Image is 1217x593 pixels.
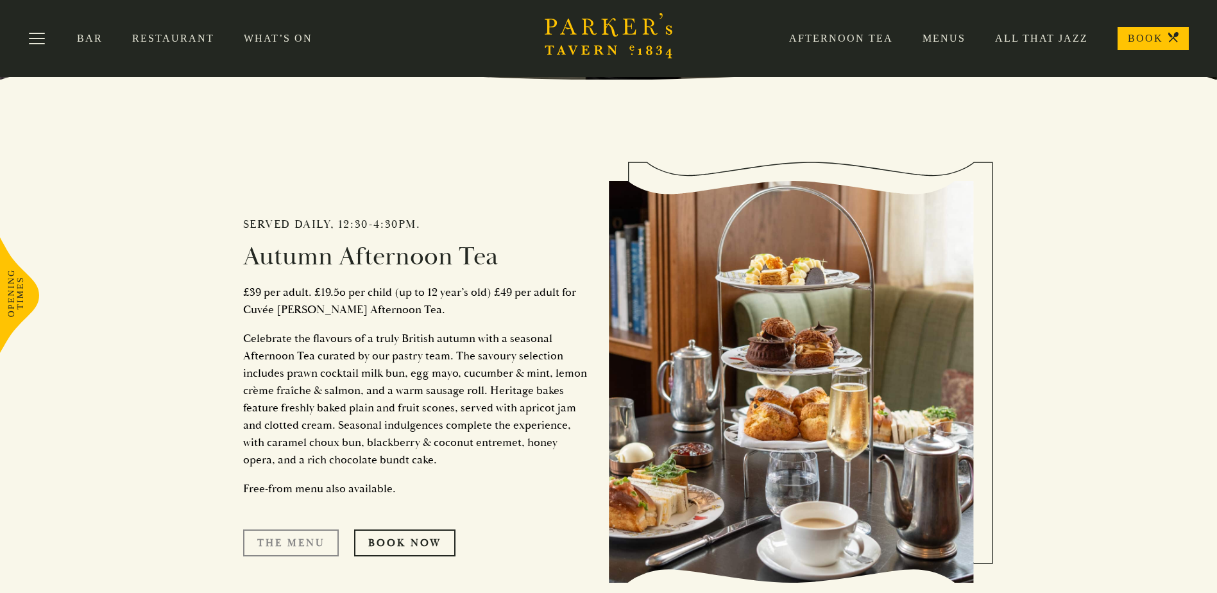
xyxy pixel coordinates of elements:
[243,241,590,272] h2: Autumn Afternoon Tea
[243,330,590,468] p: Celebrate the flavours of a truly British autumn with a seasonal Afternoon Tea curated by our pas...
[243,284,590,318] p: £39 per adult. £19.5o per child (up to 12 year’s old) £49 per adult for Cuvée [PERSON_NAME] After...
[243,529,339,556] a: The Menu
[243,480,590,497] p: Free-from menu also available.
[354,529,455,556] a: Book Now
[243,218,590,232] h2: Served daily, 12:30-4:30pm.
